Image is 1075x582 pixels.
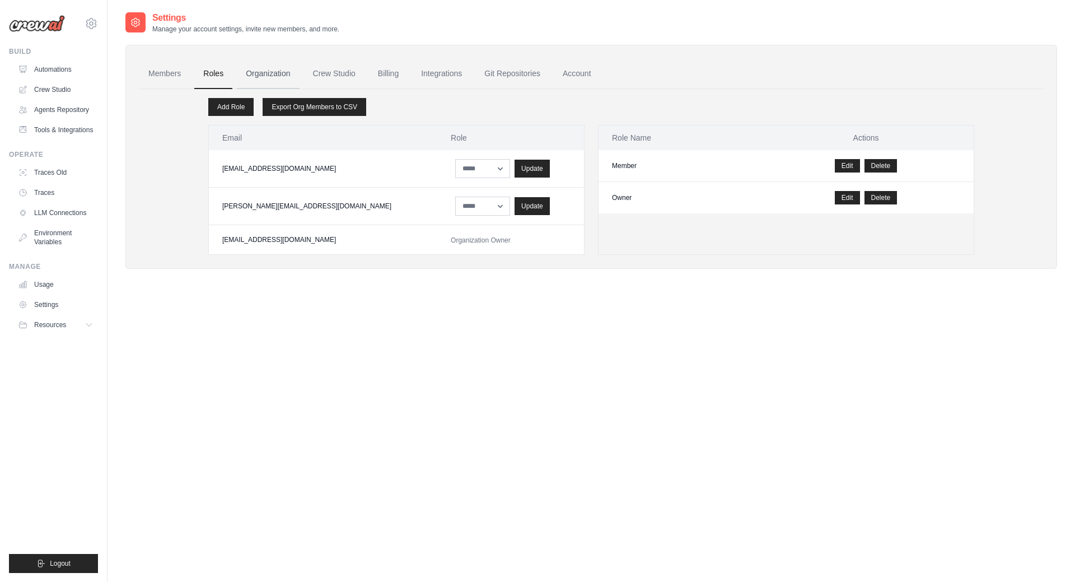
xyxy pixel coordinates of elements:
a: Integrations [412,59,471,89]
a: Edit [835,159,860,173]
button: Delete [864,159,898,173]
td: [EMAIL_ADDRESS][DOMAIN_NAME] [209,150,437,188]
a: Settings [13,296,98,314]
a: LLM Connections [13,204,98,222]
a: Agents Repository [13,101,98,119]
div: Manage [9,262,98,271]
a: Organization [237,59,299,89]
th: Actions [758,125,974,150]
a: Environment Variables [13,224,98,251]
th: Role [437,125,584,150]
a: Usage [13,276,98,294]
a: Members [139,59,190,89]
span: Resources [34,320,66,329]
div: Build [9,47,98,56]
a: Crew Studio [304,59,364,89]
button: Update [515,160,550,178]
td: Member [599,150,758,182]
button: Resources [13,316,98,334]
div: Operate [9,150,98,159]
a: Edit [835,191,860,204]
button: Logout [9,554,98,573]
a: Account [554,59,600,89]
a: Git Repositories [475,59,549,89]
img: Logo [9,15,65,32]
td: [PERSON_NAME][EMAIL_ADDRESS][DOMAIN_NAME] [209,188,437,225]
button: Delete [864,191,898,204]
a: Billing [369,59,408,89]
td: Owner [599,182,758,214]
a: Tools & Integrations [13,121,98,139]
button: Update [515,197,550,215]
a: Add Role [208,98,254,116]
p: Manage your account settings, invite new members, and more. [152,25,339,34]
a: Crew Studio [13,81,98,99]
th: Role Name [599,125,758,150]
a: Traces [13,184,98,202]
td: [EMAIL_ADDRESS][DOMAIN_NAME] [209,225,437,255]
th: Email [209,125,437,150]
a: Roles [194,59,232,89]
a: Export Org Members to CSV [263,98,366,116]
span: Logout [50,559,71,568]
a: Traces Old [13,164,98,181]
span: Organization Owner [451,236,511,244]
a: Automations [13,60,98,78]
h2: Settings [152,11,339,25]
